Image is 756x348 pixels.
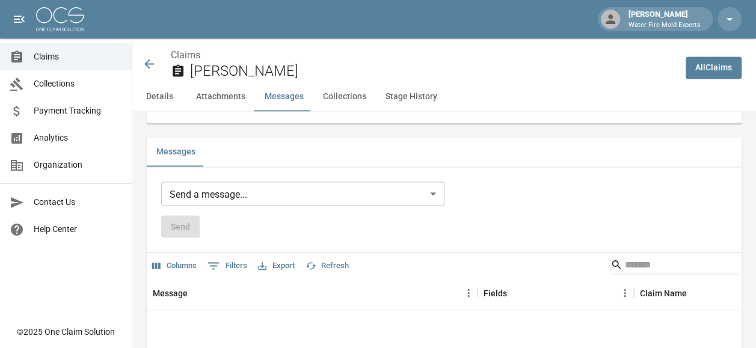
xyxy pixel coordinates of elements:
[161,182,444,206] div: Send a message...
[147,276,478,310] div: Message
[147,138,205,166] button: Messages
[190,63,676,80] h2: [PERSON_NAME]
[34,105,122,117] span: Payment Tracking
[34,223,122,236] span: Help Center
[640,276,687,310] div: Claim Name
[628,20,701,31] p: Water Fire Mold Experts
[610,255,739,276] div: Search
[507,284,524,301] button: Sort
[171,48,676,63] nav: breadcrumb
[303,256,352,275] button: Refresh
[17,326,115,338] div: © 2025 One Claim Solution
[478,276,634,310] div: Fields
[624,8,705,30] div: [PERSON_NAME]
[36,7,84,31] img: ocs-logo-white-transparent.png
[484,276,507,310] div: Fields
[34,50,122,63] span: Claims
[132,82,756,111] div: anchor tabs
[186,82,255,111] button: Attachments
[34,196,122,209] span: Contact Us
[686,56,742,79] a: AllClaims
[188,284,204,301] button: Sort
[34,132,122,144] span: Analytics
[255,82,313,111] button: Messages
[149,256,200,275] button: Select columns
[376,82,447,111] button: Stage History
[255,256,298,275] button: Export
[313,82,376,111] button: Collections
[34,78,122,90] span: Collections
[687,284,704,301] button: Sort
[204,256,250,275] button: Show filters
[132,82,186,111] button: Details
[616,284,634,302] button: Menu
[459,284,478,302] button: Menu
[7,7,31,31] button: open drawer
[171,49,200,61] a: Claims
[147,138,742,166] div: related-list tabs
[153,276,188,310] div: Message
[34,159,122,171] span: Organization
